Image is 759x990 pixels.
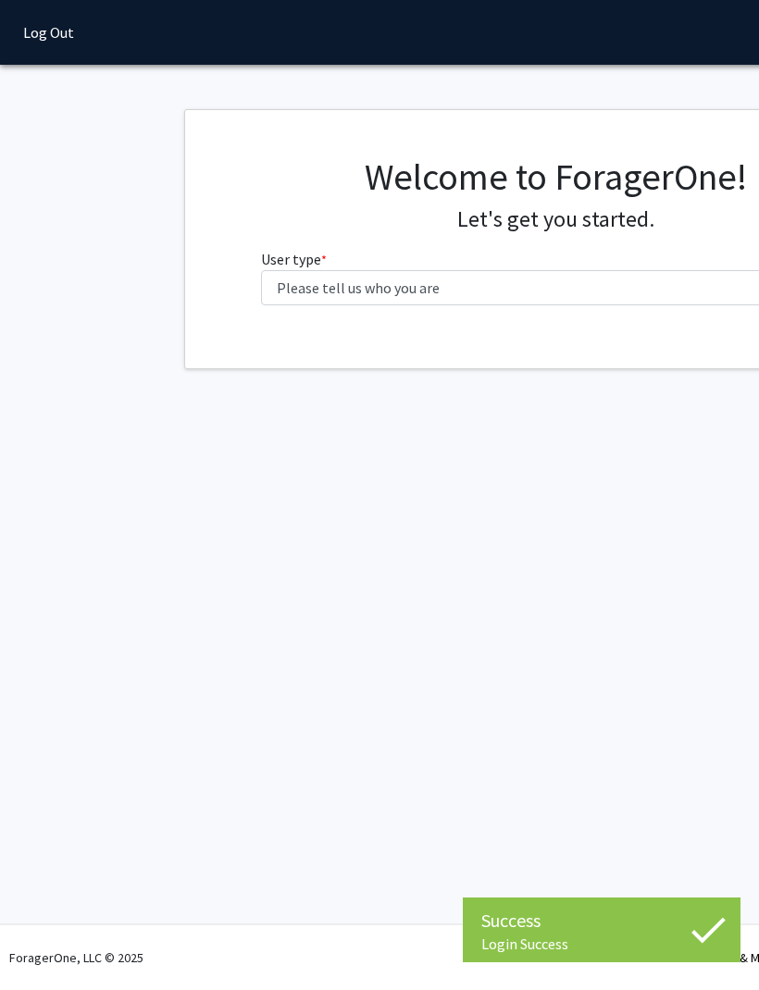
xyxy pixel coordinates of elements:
[261,248,327,270] label: User type
[481,907,722,934] div: Success
[481,934,722,953] div: Login Success
[9,925,143,990] div: ForagerOne, LLC © 2025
